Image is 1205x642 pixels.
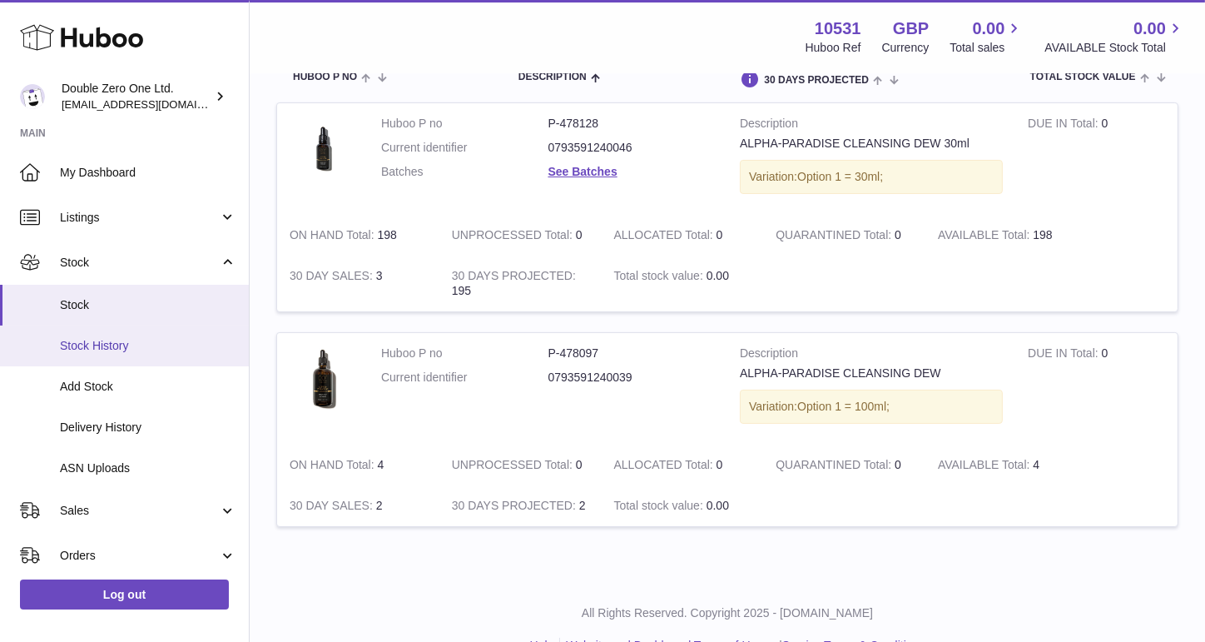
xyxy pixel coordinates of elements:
span: Sales [60,503,219,519]
strong: 30 DAYS PROJECTED [452,499,579,516]
strong: 30 DAY SALES [290,269,376,286]
strong: AVAILABLE Total [938,228,1033,246]
strong: ALLOCATED Total [614,458,717,475]
span: 0.00 [1133,17,1166,40]
strong: 10531 [815,17,861,40]
strong: GBP [893,17,929,40]
span: Total stock value [1030,72,1136,82]
span: Stock [60,255,219,271]
strong: QUARANTINED Total [776,458,895,475]
td: 0 [602,445,764,485]
dt: Huboo P no [381,116,548,132]
span: AVAILABLE Stock Total [1044,40,1185,56]
span: ASN Uploads [60,460,236,476]
span: Option 1 = 30ml; [797,170,883,183]
strong: UNPROCESSED Total [452,458,576,475]
div: Huboo Ref [806,40,861,56]
td: 4 [277,445,439,485]
span: Orders [60,548,219,564]
div: ALPHA-PARADISE CLEANSING DEW [740,366,1003,381]
td: 2 [277,485,439,526]
p: All Rights Reserved. Copyright 2025 - [DOMAIN_NAME] [263,605,1192,621]
img: hello@001skincare.com [20,84,45,109]
span: Stock [60,297,236,313]
td: 2 [439,485,602,526]
td: 0 [439,215,602,256]
span: [EMAIL_ADDRESS][DOMAIN_NAME] [62,97,245,111]
img: product image [290,116,356,182]
dd: P-478097 [548,346,716,361]
span: 30 DAYS PROJECTED [764,75,869,86]
span: 0.00 [973,17,1005,40]
strong: ON HAND Total [290,228,378,246]
td: 0 [1015,103,1178,215]
span: Total sales [950,40,1024,56]
strong: UNPROCESSED Total [452,228,576,246]
strong: QUARANTINED Total [776,228,895,246]
strong: Total stock value [614,269,707,286]
img: product image [290,346,356,412]
span: 0 [895,458,901,471]
strong: Description [740,346,1003,366]
div: Double Zero One Ltd. [62,81,211,112]
span: 0.00 [707,269,729,282]
dd: 0793591240046 [548,140,716,156]
strong: DUE IN Total [1028,117,1101,134]
a: 0.00 Total sales [950,17,1024,56]
span: Listings [60,210,219,226]
dt: Huboo P no [381,346,548,361]
td: 198 [277,215,439,256]
span: 0.00 [707,499,729,512]
td: 195 [439,256,602,312]
div: Variation: [740,390,1003,424]
dt: Current identifier [381,370,548,386]
a: 0.00 AVAILABLE Stock Total [1044,17,1185,56]
span: Add Stock [60,379,236,395]
span: Huboo P no [293,72,357,82]
div: Variation: [740,160,1003,194]
span: My Dashboard [60,165,236,181]
div: ALPHA-PARADISE CLEANSING DEW 30ml [740,136,1003,152]
a: Log out [20,580,229,610]
td: 0 [602,215,764,256]
strong: 30 DAY SALES [290,499,376,516]
td: 3 [277,256,439,312]
span: Stock History [60,338,236,354]
span: Delivery History [60,420,236,435]
strong: Total stock value [614,499,707,516]
div: Currency [882,40,930,56]
span: Description [518,72,587,82]
td: 0 [1015,333,1178,445]
span: 0 [895,228,901,241]
strong: ALLOCATED Total [614,228,717,246]
td: 0 [439,445,602,485]
dd: P-478128 [548,116,716,132]
strong: Description [740,116,1003,136]
strong: ON HAND Total [290,458,378,475]
strong: DUE IN Total [1028,346,1101,364]
dt: Batches [381,164,548,180]
strong: 30 DAYS PROJECTED [452,269,576,286]
a: See Batches [548,165,617,178]
span: Option 1 = 100ml; [797,400,890,413]
dt: Current identifier [381,140,548,156]
strong: AVAILABLE Total [938,458,1033,475]
td: 198 [925,215,1088,256]
td: 4 [925,445,1088,485]
dd: 0793591240039 [548,370,716,386]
